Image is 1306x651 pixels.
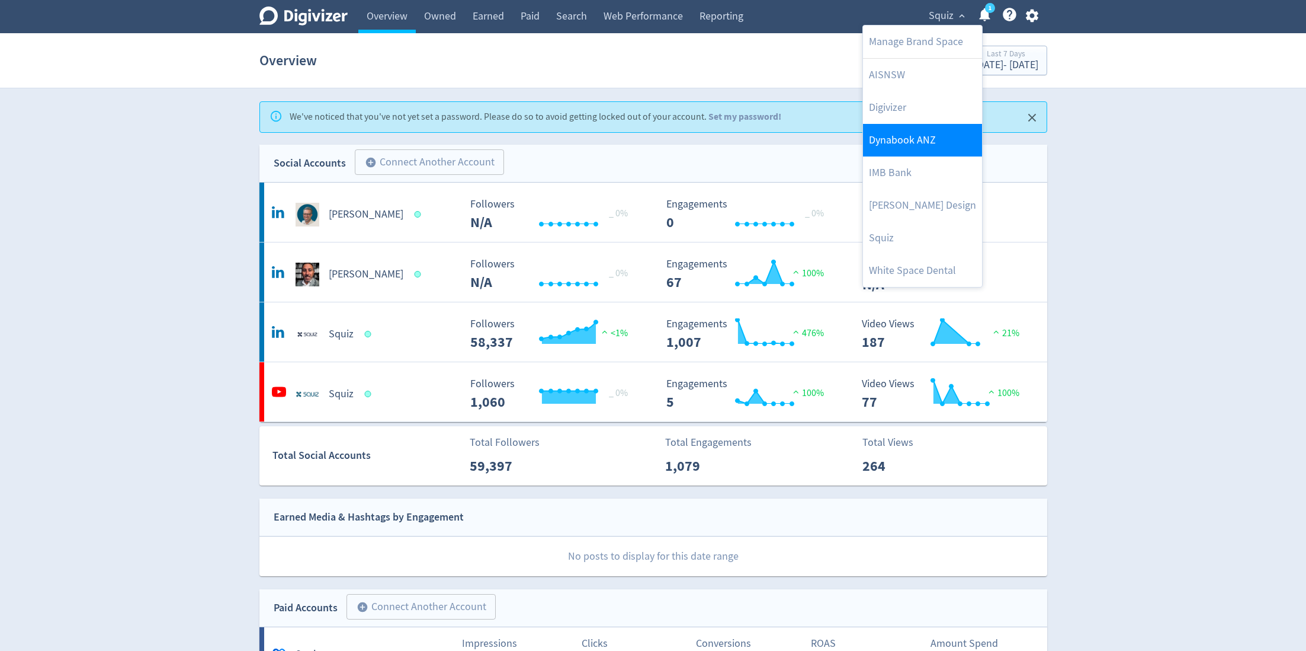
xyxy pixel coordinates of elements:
a: Manage Brand Space [863,25,982,58]
a: AISNSW [863,59,982,91]
a: Dynabook ANZ [863,124,982,157]
a: White Space Dental [863,254,982,287]
a: Digivizer [863,91,982,124]
a: [PERSON_NAME] Design [863,189,982,222]
a: Squiz [863,222,982,254]
a: IMB Bank [863,157,982,189]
